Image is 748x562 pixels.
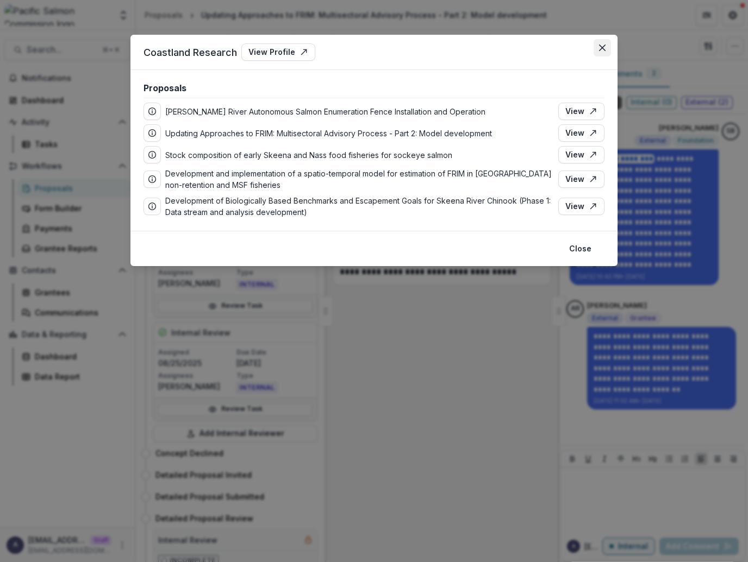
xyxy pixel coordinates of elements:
a: View Profile [241,43,315,61]
p: Coastland Research [144,45,237,60]
p: Development and implementation of a spatio-temporal model for estimation of FRIM in [GEOGRAPHIC_D... [165,168,554,191]
button: Close [563,240,598,257]
p: Stock composition of early Skeena and Nass food fisheries for sockeye salmon [165,149,452,161]
button: More Info [144,198,161,215]
p: [PERSON_NAME] River Autonomous Salmon Enumeration Fence Installation and Operation [165,106,485,117]
p: Development of Biologically Based Benchmarks and Escapement Goals for Skeena River Chinook (Phase... [165,195,554,218]
button: Close [594,39,611,56]
a: View [558,146,604,163]
button: More Info [144,171,161,188]
p: Updating Approaches to FRIM: Multisectoral Advisory Process - Part 2: Model development [165,128,492,139]
a: View [558,171,604,188]
a: View [558,198,604,215]
a: View [558,103,604,120]
button: More Info [144,124,161,142]
button: More Info [144,103,161,120]
button: More Info [144,146,161,163]
a: View [558,124,604,142]
h2: Proposals [144,83,186,93]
